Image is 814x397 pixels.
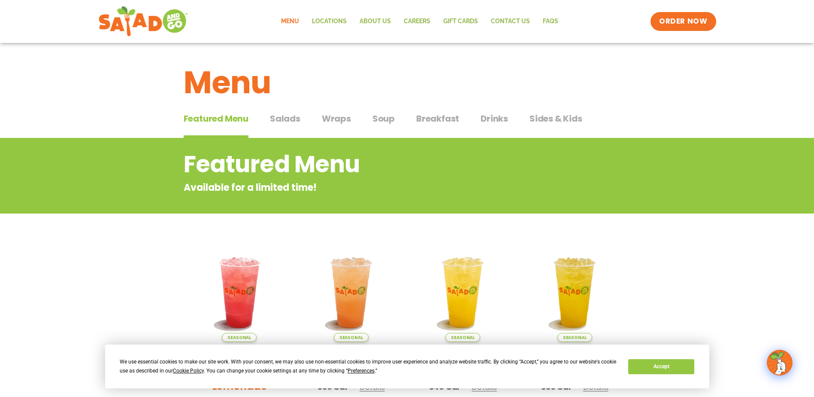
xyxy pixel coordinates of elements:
span: Seasonal [334,333,369,342]
img: Product photo for Sunkissed Yuzu Lemonade [414,243,513,342]
span: Salads [270,112,300,125]
div: We use essential cookies to make our site work. With your consent, we may also use non-essential ... [120,357,618,376]
nav: Menu [275,12,565,31]
div: Tabbed content [184,109,631,138]
h1: Menu [184,59,631,106]
a: FAQs [536,12,565,31]
a: Careers [397,12,437,31]
span: Soup [372,112,395,125]
span: Seasonal [445,333,480,342]
a: Menu [275,12,306,31]
span: Seasonal [557,333,592,342]
a: ORDER NOW [651,12,716,31]
div: Cookie Consent Prompt [105,345,709,388]
span: ORDER NOW [659,16,707,27]
p: Available for a limited time! [184,180,562,195]
a: About Us [353,12,397,31]
img: wpChatIcon [768,351,792,375]
button: Accept [628,359,694,374]
span: Breakfast [416,112,459,125]
span: Preferences [348,368,375,374]
span: Cookie Policy [173,368,204,374]
span: Details [360,382,385,392]
span: Wraps [322,112,351,125]
a: Contact Us [484,12,536,31]
span: Details [583,382,608,392]
span: Sides & Kids [530,112,582,125]
span: Drinks [481,112,508,125]
img: Product photo for Blackberry Bramble Lemonade [190,243,289,342]
img: Product photo for Summer Stone Fruit Lemonade [302,243,401,342]
span: Details [472,382,497,392]
h2: Featured Menu [184,147,562,182]
span: Featured Menu [184,112,248,125]
a: Locations [306,12,353,31]
span: Seasonal [222,333,257,342]
img: new-SAG-logo-768×292 [98,4,189,39]
a: GIFT CARDS [437,12,484,31]
img: Product photo for Mango Grove Lemonade [525,243,624,342]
